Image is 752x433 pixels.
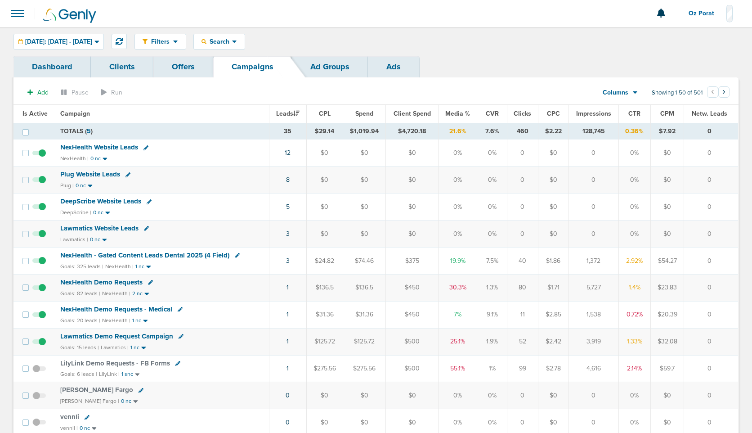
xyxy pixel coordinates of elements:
img: Genly [43,9,96,23]
span: vennli [60,413,79,421]
td: $125.72 [306,328,343,355]
td: 0.36% [618,123,650,140]
td: 7.6% [477,123,507,140]
td: 0% [477,194,507,221]
span: NexHealth Demo Requests - Medical [60,305,172,313]
td: $0 [538,167,568,194]
td: 0% [438,140,477,167]
td: 0% [438,194,477,221]
span: Filters [148,38,173,45]
span: [DATE]: [DATE] - [DATE] [25,39,92,45]
td: $0 [306,382,343,409]
small: NexHealth | [102,317,130,324]
td: $275.56 [343,355,386,382]
td: $0 [343,221,386,248]
a: Ads [368,56,419,77]
small: 0 nc [90,236,100,243]
a: 1 [286,338,289,345]
td: 128,745 [568,123,618,140]
ul: Pagination [707,88,730,99]
span: Netw. Leads [692,110,727,117]
a: Ad Groups [292,56,368,77]
small: LilyLink | [99,371,120,377]
td: $275.56 [306,355,343,382]
td: 0% [438,221,477,248]
td: 52 [507,328,538,355]
td: $0 [538,221,568,248]
small: [PERSON_NAME] Fargo | [60,398,119,404]
td: $32.08 [651,328,684,355]
td: $0 [651,221,684,248]
td: 0 [568,167,618,194]
small: 1 snc [121,371,133,378]
td: TOTALS ( ) [55,123,269,140]
a: 1 [286,284,289,291]
td: 40 [507,247,538,274]
td: 1.33% [618,328,650,355]
td: $1.86 [538,247,568,274]
td: $0 [343,382,386,409]
small: Goals: 325 leads | [60,263,103,270]
td: $500 [386,328,438,355]
span: Search [206,38,232,45]
td: $0 [306,221,343,248]
a: 3 [286,230,290,238]
td: 7.5% [477,247,507,274]
td: 0 [684,140,738,167]
span: Client Spend [394,110,431,117]
span: Is Active [22,110,48,117]
span: Plug Website Leads [60,170,120,178]
td: 1,372 [568,247,618,274]
td: $0 [386,221,438,248]
td: 0% [477,382,507,409]
span: Columns [603,88,628,97]
span: CPC [547,110,560,117]
span: NexHealth - Gated Content Leads Dental 2025 (4 Field) [60,251,229,259]
td: 7% [438,301,477,328]
span: NexHealth Website Leads [60,143,138,151]
td: $74.46 [343,247,386,274]
td: 0% [618,167,650,194]
td: 30.3% [438,274,477,301]
td: $0 [306,167,343,194]
td: $2.85 [538,301,568,328]
td: 55.1% [438,355,477,382]
a: Dashboard [13,56,91,77]
small: 1 nc [132,317,141,324]
small: 2 nc [132,290,143,297]
span: DeepScribe Website Leads [60,197,141,205]
small: 1 nc [135,263,144,270]
td: 2.92% [618,247,650,274]
small: 0 nc [121,398,131,405]
small: NexHealth | [60,155,89,162]
td: $54.27 [651,247,684,274]
td: 460 [507,123,538,140]
span: 5 [87,127,91,135]
td: 1.3% [477,274,507,301]
td: 0 [568,140,618,167]
a: Offers [153,56,213,77]
small: 0 nc [93,209,103,216]
td: $24.82 [306,247,343,274]
small: Goals: 15 leads | [60,344,99,351]
td: $0 [306,140,343,167]
small: Goals: 82 leads | [60,290,100,297]
span: CVR [486,110,499,117]
td: $2.78 [538,355,568,382]
td: $0 [651,167,684,194]
td: 0 [684,167,738,194]
td: 0% [618,221,650,248]
td: $0 [651,140,684,167]
td: $500 [386,355,438,382]
td: $0 [306,194,343,221]
td: 99 [507,355,538,382]
td: 0% [438,167,477,194]
td: $0 [343,167,386,194]
small: 1 nc [130,344,139,351]
td: $0 [386,140,438,167]
td: 3,919 [568,328,618,355]
td: 0 [507,221,538,248]
span: Media % [445,110,470,117]
td: 0 [684,221,738,248]
td: 0 [568,221,618,248]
